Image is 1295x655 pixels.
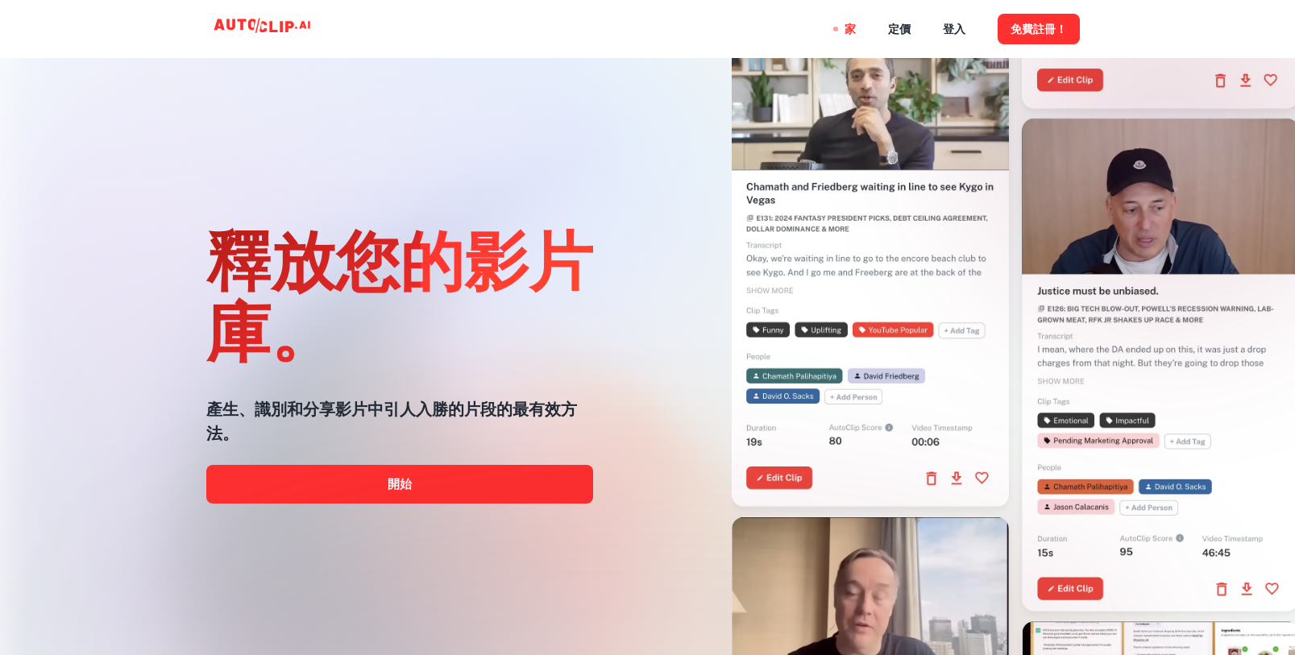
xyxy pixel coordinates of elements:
font: 登入 [943,23,965,36]
a: 開始 [206,465,593,504]
font: 開始 [388,477,412,491]
font: 產生、識別和分享影片中引人入勝的片段的最有效方法。 [206,400,577,443]
font: 家 [845,23,856,36]
font: 釋放您的影片庫。 [206,220,593,368]
font: 定價 [888,23,911,36]
font: 免費註冊！ [1011,23,1067,36]
button: 免費註冊！ [998,14,1080,44]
